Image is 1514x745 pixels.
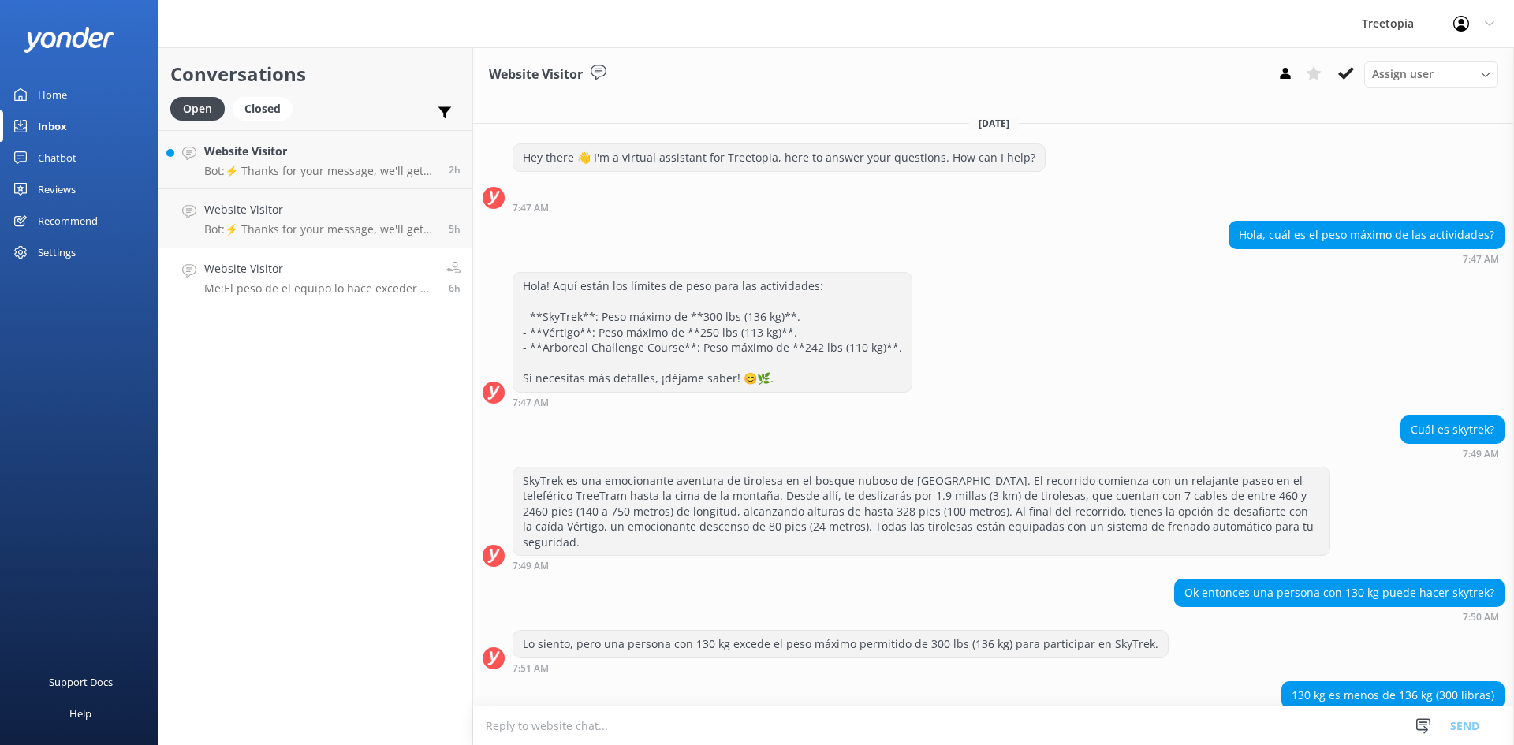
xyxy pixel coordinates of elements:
[513,631,1168,657] div: Lo siento, pero una persona con 130 kg excede el peso máximo permitido de 300 lbs (136 kg) para p...
[204,222,437,237] p: Bot: ⚡ Thanks for your message, we'll get back to you as soon as we can. You're also welcome to k...
[1229,253,1505,264] div: Sep 15 2025 07:47am (UTC -06:00) America/Mexico_City
[513,202,1046,213] div: Sep 15 2025 07:47am (UTC -06:00) America/Mexico_City
[38,110,67,142] div: Inbox
[158,248,472,307] a: Website VisitorMe:El peso de el equipo lo hace exceder el límite6h
[38,205,98,237] div: Recommend
[513,662,1169,673] div: Sep 15 2025 07:51am (UTC -06:00) America/Mexico_City
[158,189,472,248] a: Website VisitorBot:⚡ Thanks for your message, we'll get back to you as soon as we can. You're als...
[38,173,76,205] div: Reviews
[513,560,1330,571] div: Sep 15 2025 07:49am (UTC -06:00) America/Mexico_City
[170,97,225,121] div: Open
[1229,222,1504,248] div: Hola, cuál es el peso máximo de las actividades?
[204,143,437,160] h4: Website Visitor
[204,201,437,218] h4: Website Visitor
[489,65,583,85] h3: Website Visitor
[1463,613,1499,622] strong: 7:50 AM
[513,273,912,392] div: Hola! Aquí están los límites de peso para las actividades: - **SkyTrek**: Peso máximo de **300 lb...
[204,164,437,178] p: Bot: ⚡ Thanks for your message, we'll get back to you as soon as we can. You're also welcome to k...
[513,664,549,673] strong: 7:51 AM
[158,130,472,189] a: Website VisitorBot:⚡ Thanks for your message, we'll get back to you as soon as we can. You're als...
[69,698,91,729] div: Help
[38,79,67,110] div: Home
[513,561,549,571] strong: 7:49 AM
[513,203,549,213] strong: 7:47 AM
[513,144,1045,171] div: Hey there 👋 I'm a virtual assistant for Treetopia, here to answer your questions. How can I help?
[1400,448,1505,459] div: Sep 15 2025 07:49am (UTC -06:00) America/Mexico_City
[170,99,233,117] a: Open
[449,222,461,236] span: Sep 15 2025 09:00am (UTC -06:00) America/Mexico_City
[233,99,300,117] a: Closed
[38,142,76,173] div: Chatbot
[204,260,434,278] h4: Website Visitor
[1463,255,1499,264] strong: 7:47 AM
[1401,416,1504,443] div: Cuál es skytrek?
[969,117,1019,130] span: [DATE]
[1282,682,1504,709] div: 130 kg es menos de 136 kg (300 libras)
[170,59,461,89] h2: Conversations
[1175,579,1504,606] div: Ok entonces una persona con 130 kg puede hacer skytrek?
[1372,65,1434,83] span: Assign user
[233,97,293,121] div: Closed
[1463,449,1499,459] strong: 7:49 AM
[449,281,461,295] span: Sep 15 2025 08:11am (UTC -06:00) America/Mexico_City
[38,237,76,268] div: Settings
[1364,61,1498,87] div: Assign User
[513,397,912,408] div: Sep 15 2025 07:47am (UTC -06:00) America/Mexico_City
[449,163,461,177] span: Sep 15 2025 12:39pm (UTC -06:00) America/Mexico_City
[49,666,113,698] div: Support Docs
[1174,611,1505,622] div: Sep 15 2025 07:50am (UTC -06:00) America/Mexico_City
[204,281,434,296] p: Me: El peso de el equipo lo hace exceder el límite
[24,27,114,53] img: yonder-white-logo.png
[513,467,1329,556] div: SkyTrek es una emocionante aventura de tirolesa en el bosque nuboso de [GEOGRAPHIC_DATA]. El reco...
[513,398,549,408] strong: 7:47 AM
